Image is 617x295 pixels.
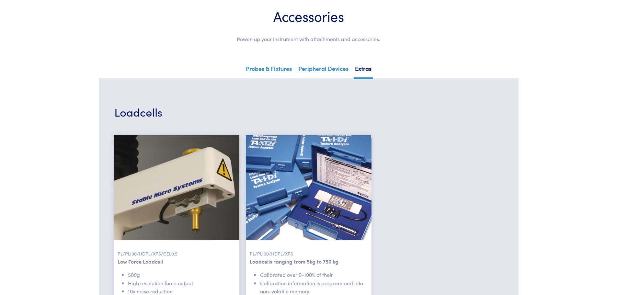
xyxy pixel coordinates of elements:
[245,63,293,77] a: Probes & Fixtures
[128,279,235,288] li: High resolution force output
[250,240,368,257] p: PL/PL100/HDPL/XPS
[114,7,503,25] h1: Accessories
[246,135,371,240] img: hardware-loadcells.jpg
[114,135,239,240] img: hardware-low-force-loadcell.jpg
[260,271,368,279] li: Calibrated over 0-100% of their
[118,240,235,257] p: PL/PL100/HDPL/XPS/CEL0.5
[297,63,350,77] a: Peripheral Devices
[114,35,503,43] p: Power-up your instrument with attachments and accessories.
[128,271,235,279] li: 500g
[114,104,503,119] h3: Loadcells
[118,257,235,266] p: Low Force Loadcell
[250,257,368,266] p: Loadcells ranging from 5kg to 750 kg
[354,63,373,79] a: Extras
